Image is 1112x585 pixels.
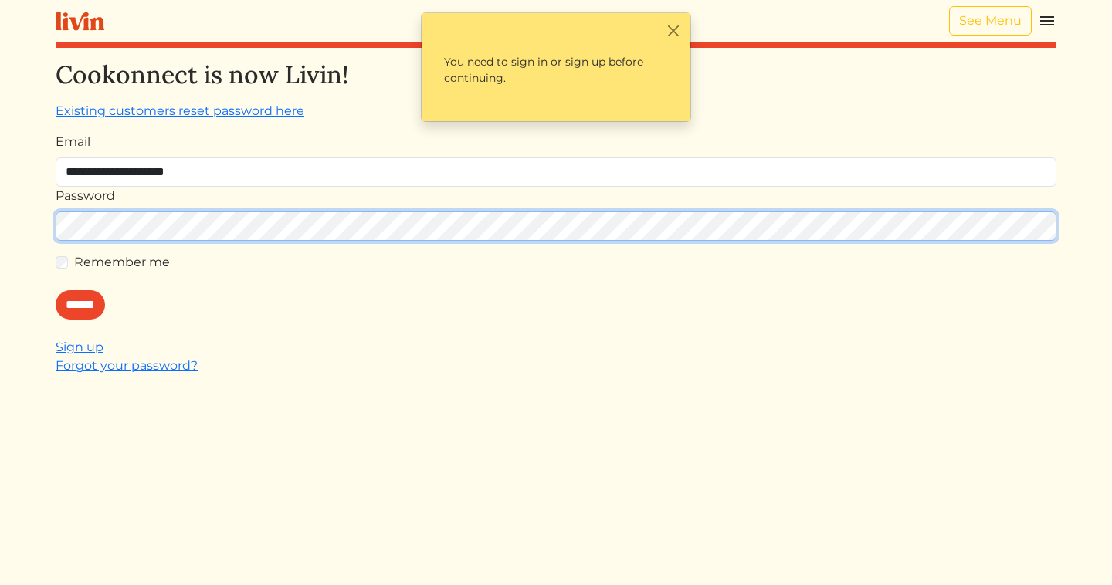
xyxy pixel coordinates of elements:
a: Existing customers reset password here [56,103,304,118]
a: Sign up [56,340,103,354]
p: You need to sign in or sign up before continuing. [431,41,681,100]
label: Password [56,187,115,205]
img: menu_hamburger-cb6d353cf0ecd9f46ceae1c99ecbeb4a00e71ca567a856bd81f57e9d8c17bb26.svg [1038,12,1056,30]
label: Email [56,133,90,151]
h2: Cookonnect is now Livin! [56,60,1056,90]
img: livin-logo-a0d97d1a881af30f6274990eb6222085a2533c92bbd1e4f22c21b4f0d0e3210c.svg [56,12,104,31]
button: Close [665,22,681,39]
a: See Menu [949,6,1032,36]
a: Forgot your password? [56,358,198,373]
label: Remember me [74,253,170,272]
